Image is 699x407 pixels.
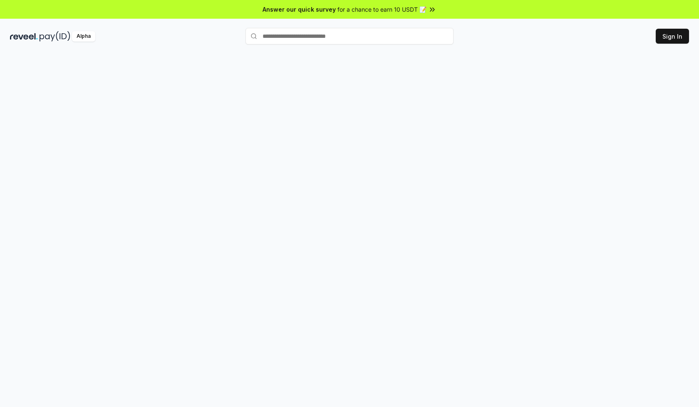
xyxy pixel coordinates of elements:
[337,5,426,14] span: for a chance to earn 10 USDT 📝
[656,29,689,44] button: Sign In
[263,5,336,14] span: Answer our quick survey
[72,31,95,42] div: Alpha
[40,31,70,42] img: pay_id
[10,31,38,42] img: reveel_dark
